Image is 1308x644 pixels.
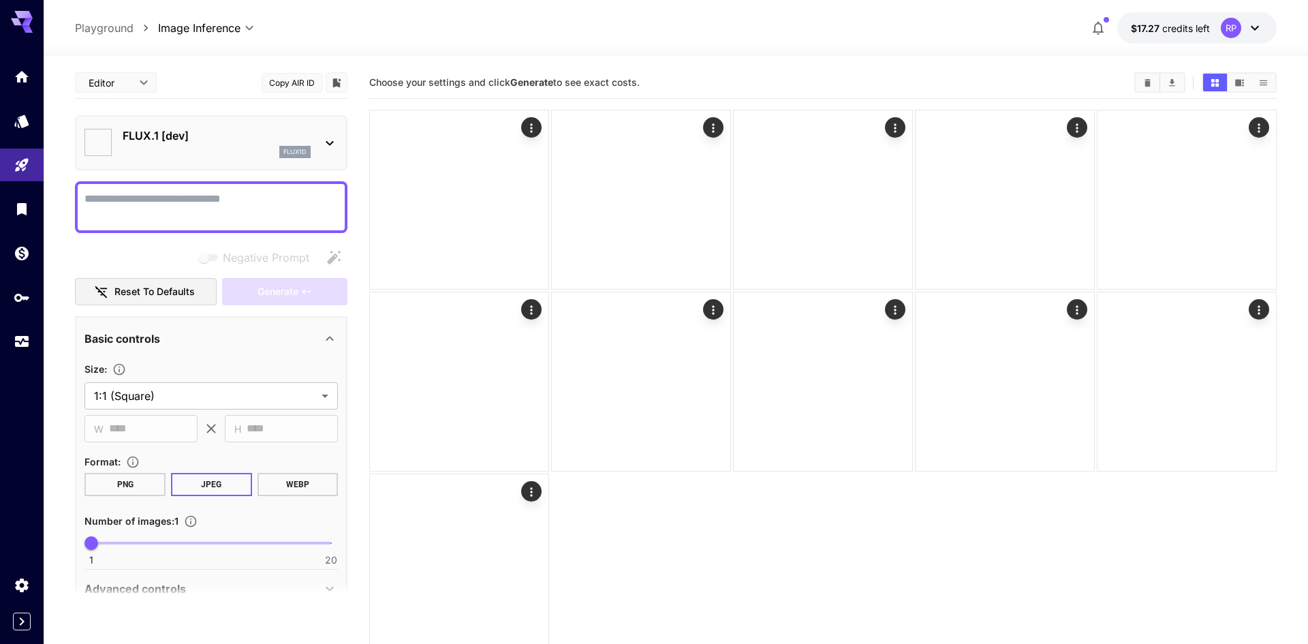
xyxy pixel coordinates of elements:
div: Actions [521,117,542,138]
span: Editor [89,76,131,90]
div: Actions [1067,117,1087,138]
p: Basic controls [84,331,160,347]
button: Clear Images [1136,74,1159,91]
span: W [94,421,104,437]
div: Basic controls [84,322,338,355]
div: FLUX.1 [dev]flux1d [84,122,338,164]
div: Advanced controls [84,572,338,605]
div: Show images in grid viewShow images in video viewShow images in list view [1202,72,1277,93]
div: Actions [521,299,542,320]
div: Actions [521,481,542,502]
span: $17.27 [1131,22,1162,34]
span: Negative prompts are not compatible with the selected model. [196,249,320,266]
span: Choose your settings and click to see exact costs. [369,76,640,88]
span: Size : [84,363,107,375]
div: Actions [885,117,905,138]
button: Adjust the dimensions of the generated image by specifying its width and height in pixels, or sel... [107,363,131,376]
button: Show images in grid view [1203,74,1227,91]
button: Show images in video view [1228,74,1251,91]
span: H [234,421,241,437]
button: Expand sidebar [13,613,31,630]
nav: breadcrumb [75,20,158,36]
div: Actions [1249,299,1269,320]
div: Models [14,112,30,129]
p: FLUX.1 [dev] [123,127,311,144]
button: Copy AIR ID [262,73,323,93]
a: Playground [75,20,134,36]
button: $17.27347RP [1117,12,1277,44]
div: RP [1221,18,1241,38]
div: Home [14,68,30,85]
div: Settings [14,577,30,594]
div: Actions [703,299,723,320]
button: JPEG [171,473,252,496]
div: $17.27347 [1131,21,1210,35]
b: Generate [510,76,553,88]
span: Negative Prompt [223,249,309,266]
span: Image Inference [158,20,240,36]
span: 20 [325,553,337,567]
button: Show images in list view [1251,74,1275,91]
button: Download All [1160,74,1184,91]
span: Number of images : 1 [84,515,178,527]
div: Playground [14,157,30,174]
span: 1 [89,553,93,567]
div: Clear ImagesDownload All [1134,72,1185,93]
div: API Keys [14,289,30,306]
div: Wallet [14,245,30,262]
button: Choose the file format for the output image. [121,455,145,469]
button: Specify how many images to generate in a single request. Each image generation will be charged se... [178,515,203,528]
div: Usage [14,333,30,350]
div: Actions [1249,117,1269,138]
button: WEBP [258,473,339,496]
span: credits left [1162,22,1210,34]
span: 1:1 (Square) [94,388,316,404]
div: Actions [1067,299,1087,320]
span: Format : [84,456,121,467]
div: Actions [703,117,723,138]
p: flux1d [283,147,307,157]
button: PNG [84,473,166,496]
div: Library [14,200,30,217]
div: Actions [885,299,905,320]
button: Add to library [330,74,343,91]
